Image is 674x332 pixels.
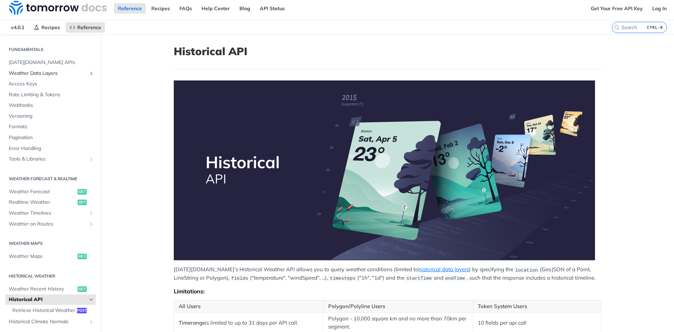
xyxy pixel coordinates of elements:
span: timesteps [330,276,356,281]
a: Blog [236,3,254,14]
th: Polygon/Polyline Users [323,300,473,313]
a: Historical Climate NormalsShow subpages for Historical Climate Normals [5,317,96,327]
h1: Historical API [174,45,601,58]
span: get [78,200,87,205]
a: Access Keys [5,79,96,89]
a: Weather Data LayersShow subpages for Weather Data Layers [5,68,96,79]
span: endTime [445,276,465,281]
a: Webhooks [5,100,96,111]
span: v4.0.1 [7,22,28,33]
img: Historical-API.png [174,80,595,260]
h2: Weather Forecast & realtime [5,176,96,182]
span: Historical API [9,296,87,303]
span: Weather on Routes [9,221,87,228]
span: get [78,189,87,195]
h2: Historical Weather [5,273,96,279]
a: Recipes [147,3,174,14]
svg: Search [614,25,620,30]
span: Expand image [174,80,601,260]
p: [DATE][DOMAIN_NAME]'s Historical Weather API allows you to query weather conditions (limited to )... [174,266,601,282]
span: startTime [406,276,432,281]
span: fields [231,276,248,281]
a: Reference [114,3,146,14]
span: Weather Recent History [9,286,76,293]
span: Rate Limiting & Tokens [9,91,94,98]
span: Weather Data Layers [9,70,87,77]
a: Tools & LibrariesShow subpages for Tools & Libraries [5,154,96,164]
span: Weather Forecast [9,188,76,195]
a: Versioning [5,111,96,122]
button: Show subpages for Historical Climate Normals [88,319,94,325]
span: post [77,308,87,313]
div: Limitations: [174,288,601,295]
button: Show subpages for Weather Data Layers [88,71,94,76]
a: Weather Forecastget [5,187,96,197]
th: Token System Users [473,300,601,313]
a: [DATE][DOMAIN_NAME] APIs [5,57,96,68]
a: Pagination [5,132,96,143]
span: Reference [77,24,101,31]
span: Tools & Libraries [9,156,87,163]
a: Formats [5,122,96,132]
a: Weather TimelinesShow subpages for Weather Timelines [5,208,96,219]
h2: Fundamentals [5,46,96,53]
a: Log In [648,3,670,14]
a: Rate Limiting & Tokens [5,90,96,100]
span: Error Handling [9,145,94,152]
span: get [78,254,87,259]
button: Hide subpages for Historical API [88,297,94,302]
span: get [78,286,87,292]
span: [DATE][DOMAIN_NAME] APIs [9,59,94,66]
a: Retrieve Historical Weatherpost [9,305,96,316]
span: Recipes [41,24,60,31]
a: Recipes [30,22,64,33]
a: Error Handling [5,143,96,154]
span: Weather Maps [9,253,76,260]
kbd: CTRL-K [645,24,665,31]
span: Retrieve Historical Weather [12,307,75,314]
a: FAQs [176,3,196,14]
span: Versioning [9,113,94,120]
th: All Users [174,300,324,313]
a: Reference [66,22,105,33]
span: Realtime Weather [9,199,76,206]
span: Historical Climate Normals [9,318,87,325]
a: Realtime Weatherget [5,197,96,208]
strong: Timerange [179,319,205,326]
span: Webhooks [9,102,94,109]
button: Show subpages for Tools & Libraries [88,156,94,162]
a: Weather Recent Historyget [5,284,96,294]
span: Pagination [9,134,94,141]
a: historical data layers [418,266,469,273]
span: location [515,267,538,273]
h2: Weather Maps [5,240,96,247]
img: Tomorrow.io Weather API Docs [9,1,107,15]
a: Get Your Free API Key [587,3,647,14]
a: Help Center [198,3,234,14]
span: Access Keys [9,80,94,87]
button: Show subpages for Weather on Routes [88,221,94,227]
span: Formats [9,123,94,130]
a: API Status [256,3,289,14]
a: Historical APIHide subpages for Historical API [5,294,96,305]
button: Show subpages for Weather Timelines [88,210,94,216]
span: Weather Timelines [9,210,87,217]
a: Weather on RoutesShow subpages for Weather on Routes [5,219,96,229]
a: Weather Mapsget [5,251,96,262]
